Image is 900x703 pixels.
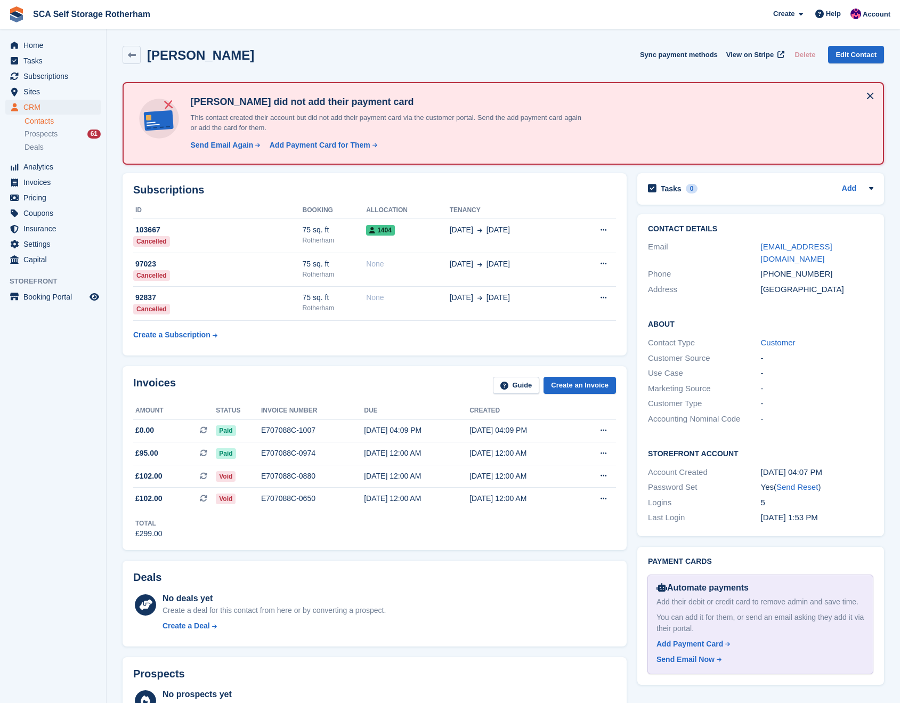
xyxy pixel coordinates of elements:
[366,258,450,270] div: None
[761,367,874,379] div: -
[133,325,217,345] a: Create a Subscription
[722,46,787,63] a: View on Stripe
[303,292,367,303] div: 75 sq. ft
[656,639,723,650] div: Add Payment Card
[648,284,761,296] div: Address
[216,494,236,504] span: Void
[826,9,841,19] span: Help
[303,270,367,279] div: Rotherham
[135,519,163,528] div: Total
[261,402,364,419] th: Invoice number
[25,128,101,140] a: Prospects 61
[850,9,861,19] img: Sam Chapman
[23,53,87,68] span: Tasks
[135,493,163,504] span: £102.00
[450,258,473,270] span: [DATE]
[790,46,820,63] button: Delete
[761,268,874,280] div: [PHONE_NUMBER]
[25,129,58,139] span: Prospects
[761,383,874,395] div: -
[364,448,469,459] div: [DATE] 12:00 AM
[366,292,450,303] div: None
[135,425,154,436] span: £0.00
[163,592,386,605] div: No deals yet
[686,184,698,193] div: 0
[265,140,378,151] a: Add Payment Card for Them
[761,242,832,263] a: [EMAIL_ADDRESS][DOMAIN_NAME]
[10,276,106,287] span: Storefront
[5,289,101,304] a: menu
[186,96,586,108] h4: [PERSON_NAME] did not add their payment card
[544,377,616,394] a: Create an Invoice
[648,318,873,329] h2: About
[648,448,873,458] h2: Storefront Account
[190,140,253,151] div: Send Email Again
[648,497,761,509] div: Logins
[261,425,364,436] div: E707088C-1007
[842,183,856,195] a: Add
[450,292,473,303] span: [DATE]
[147,48,254,62] h2: [PERSON_NAME]
[776,482,818,491] a: Send Reset
[133,270,170,281] div: Cancelled
[133,668,185,680] h2: Prospects
[364,493,469,504] div: [DATE] 12:00 AM
[5,190,101,205] a: menu
[9,6,25,22] img: stora-icon-8386f47178a22dfd0bd8f6a31ec36ba5ce8667c1dd55bd0f319d3a0aa187defe.svg
[761,284,874,296] div: [GEOGRAPHIC_DATA]
[469,425,575,436] div: [DATE] 04:09 PM
[133,571,161,584] h2: Deals
[25,142,44,152] span: Deals
[761,338,796,347] a: Customer
[774,482,821,491] span: ( )
[133,377,176,394] h2: Invoices
[303,224,367,236] div: 75 sq. ft
[29,5,155,23] a: SCA Self Storage Rotherham
[450,224,473,236] span: [DATE]
[773,9,794,19] span: Create
[261,493,364,504] div: E707088C-0650
[364,425,469,436] div: [DATE] 04:09 PM
[450,202,571,219] th: Tenancy
[135,448,158,459] span: £95.00
[5,252,101,267] a: menu
[863,9,890,20] span: Account
[648,352,761,365] div: Customer Source
[23,190,87,205] span: Pricing
[761,413,874,425] div: -
[23,175,87,190] span: Invoices
[133,304,170,314] div: Cancelled
[761,481,874,494] div: Yes
[640,46,718,63] button: Sync payment methods
[163,605,386,616] div: Create a deal for this contact from here or by converting a prospect.
[133,292,303,303] div: 92837
[25,142,101,153] a: Deals
[5,100,101,115] a: menu
[648,225,873,233] h2: Contact Details
[270,140,370,151] div: Add Payment Card for Them
[216,402,261,419] th: Status
[469,402,575,419] th: Created
[493,377,540,394] a: Guide
[364,402,469,419] th: Due
[648,241,761,265] div: Email
[23,206,87,221] span: Coupons
[648,557,873,566] h2: Payment cards
[23,237,87,252] span: Settings
[5,237,101,252] a: menu
[216,471,236,482] span: Void
[648,398,761,410] div: Customer Type
[23,159,87,174] span: Analytics
[261,471,364,482] div: E707088C-0880
[656,654,715,665] div: Send Email Now
[487,224,510,236] span: [DATE]
[469,471,575,482] div: [DATE] 12:00 AM
[366,202,450,219] th: Allocation
[648,383,761,395] div: Marketing Source
[133,258,303,270] div: 97023
[133,224,303,236] div: 103667
[163,620,386,632] a: Create a Deal
[648,413,761,425] div: Accounting Nominal Code
[761,398,874,410] div: -
[661,184,682,193] h2: Tasks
